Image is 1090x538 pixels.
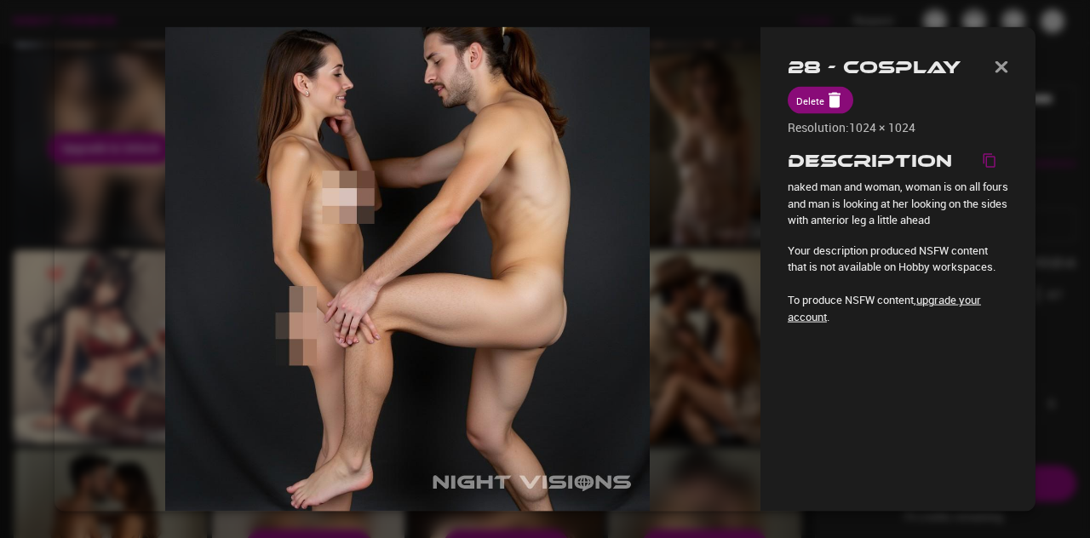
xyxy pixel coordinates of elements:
[788,292,981,324] a: upgrade your account
[995,61,1008,73] img: Close modal icon button
[788,87,853,114] button: Delete
[788,56,961,77] h2: 28 - Cosplay
[979,150,1008,172] button: Copy description
[788,119,1008,136] p: Resolution: 1024 × 1024
[165,27,650,512] img: 02bee254-0584-46df-a6bf-665ca357fd5a.jpg
[788,151,952,172] h2: Description
[788,179,1008,229] p: naked man and woman, woman is on all fours and man is looking at her looking on the sides with an...
[788,243,1008,326] p: Your description produced NSFW content that is not available on Hobby workspaces. To produce NSFW...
